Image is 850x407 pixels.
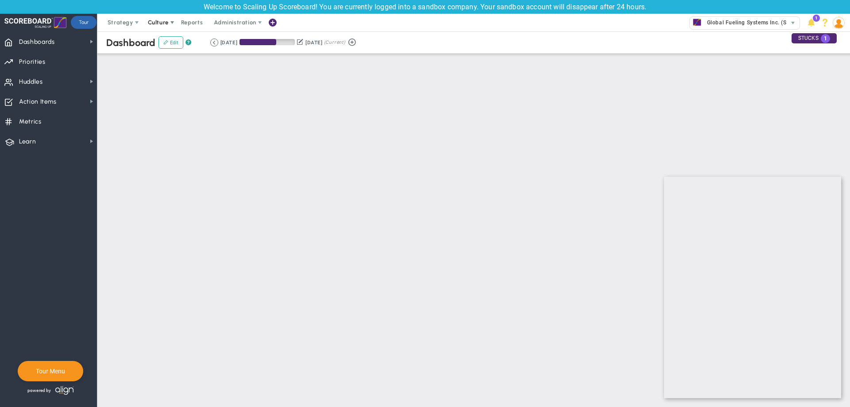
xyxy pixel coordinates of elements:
[18,384,112,397] div: Powered by Align
[19,112,42,131] span: Metrics
[19,132,36,151] span: Learn
[220,39,237,47] div: [DATE]
[106,37,155,49] span: Dashboard
[813,15,820,22] span: 1
[177,14,208,31] span: Reports
[19,73,43,91] span: Huddles
[703,17,808,28] span: Global Fueling Systems Inc. (Sandbox)
[33,367,68,375] button: Tour Menu
[305,39,322,47] div: [DATE]
[19,53,46,71] span: Priorities
[240,39,295,45] div: Period Progress: 66% Day 60 of 90 with 30 remaining.
[833,17,845,29] img: 210081.Person.photo
[19,33,55,51] span: Dashboards
[821,34,830,43] span: 1
[818,14,832,31] li: Help & Frequently Asked Questions (FAQ)
[148,19,169,26] span: Culture
[210,39,218,47] button: Go to previous period
[158,36,183,49] button: Edit
[324,39,345,47] span: (Current)
[804,14,818,31] li: Announcements
[108,19,133,26] span: Strategy
[19,93,57,111] span: Action Items
[214,19,256,26] span: Administration
[792,33,837,43] div: STUCKS
[787,17,800,29] span: select
[692,17,703,28] img: 33614.Company.photo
